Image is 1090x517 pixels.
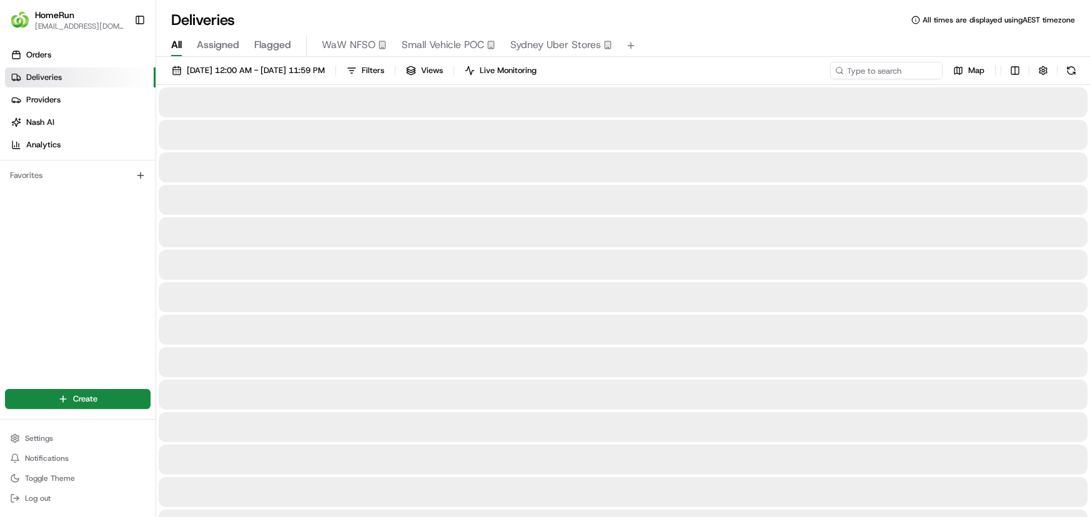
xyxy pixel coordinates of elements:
span: Filters [362,65,384,76]
button: Settings [5,430,151,447]
span: Assigned [197,37,239,52]
a: Analytics [5,135,156,155]
button: Filters [341,62,390,79]
span: Create [73,393,97,405]
span: Views [421,65,443,76]
span: Small Vehicle POC [402,37,484,52]
div: Favorites [5,165,151,185]
button: [EMAIL_ADDRESS][DOMAIN_NAME] [35,21,124,31]
button: Live Monitoring [459,62,542,79]
span: Log out [25,493,51,503]
a: Providers [5,90,156,110]
button: Create [5,389,151,409]
span: WaW NFSO [322,37,375,52]
button: Refresh [1063,62,1080,79]
input: Type to search [830,62,943,79]
span: Map [968,65,984,76]
span: Sydney Uber Stores [510,37,601,52]
button: Toggle Theme [5,470,151,487]
button: HomeRun [35,9,74,21]
span: Analytics [26,139,61,150]
button: HomeRunHomeRun[EMAIL_ADDRESS][DOMAIN_NAME] [5,5,129,35]
span: Notifications [25,453,69,463]
span: Flagged [254,37,291,52]
img: HomeRun [10,10,30,30]
span: All times are displayed using AEST timezone [923,15,1075,25]
a: Nash AI [5,112,156,132]
a: Deliveries [5,67,156,87]
span: All [171,37,182,52]
span: [DATE] 12:00 AM - [DATE] 11:59 PM [187,65,325,76]
button: Views [400,62,448,79]
span: Settings [25,433,53,443]
a: Orders [5,45,156,65]
span: Toggle Theme [25,473,75,483]
button: [DATE] 12:00 AM - [DATE] 11:59 PM [166,62,330,79]
span: Nash AI [26,117,54,128]
span: Providers [26,94,61,106]
button: Map [948,62,990,79]
button: Log out [5,490,151,507]
span: Orders [26,49,51,61]
span: Deliveries [26,72,62,83]
span: Live Monitoring [480,65,537,76]
h1: Deliveries [171,10,235,30]
button: Notifications [5,450,151,467]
